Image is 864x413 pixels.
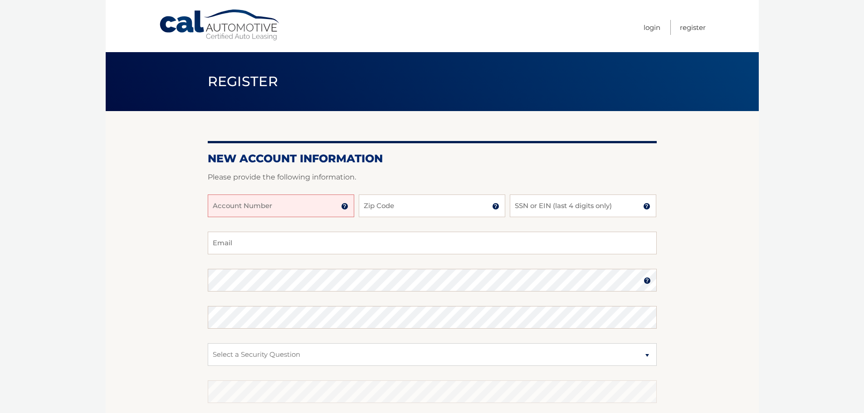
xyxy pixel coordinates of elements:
span: Register [208,73,278,90]
input: Account Number [208,194,354,217]
input: Email [208,232,657,254]
a: Login [644,20,660,35]
p: Please provide the following information. [208,171,657,184]
a: Cal Automotive [159,9,281,41]
a: Register [680,20,706,35]
input: Zip Code [359,194,505,217]
img: tooltip.svg [492,203,499,210]
input: SSN or EIN (last 4 digits only) [510,194,656,217]
h2: New Account Information [208,152,657,165]
img: tooltip.svg [644,277,651,284]
img: tooltip.svg [643,203,650,210]
img: tooltip.svg [341,203,348,210]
